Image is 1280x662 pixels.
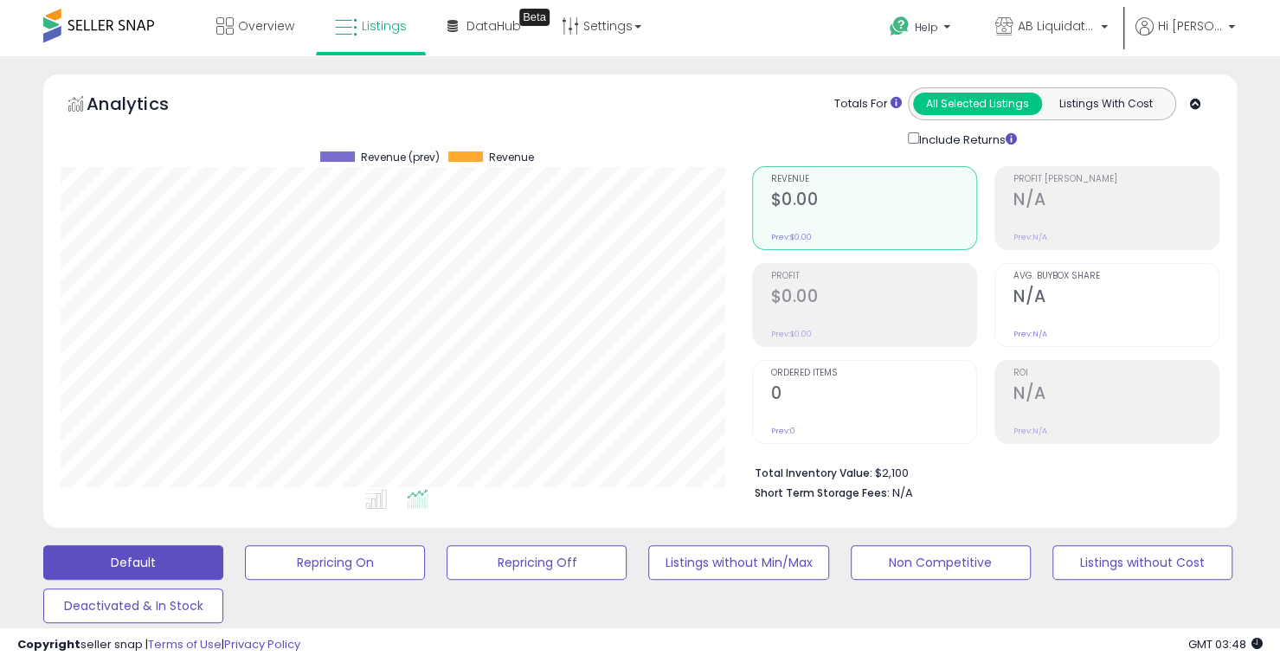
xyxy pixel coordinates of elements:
span: Revenue (prev) [361,151,440,164]
span: Profit [PERSON_NAME] [1013,175,1219,184]
button: Deactivated & In Stock [43,588,223,623]
button: Default [43,545,223,580]
small: Prev: N/A [1013,426,1047,436]
button: Listings With Cost [1041,93,1170,115]
span: N/A [892,485,913,501]
small: Prev: N/A [1013,329,1047,339]
button: All Selected Listings [913,93,1042,115]
button: Listings without Min/Max [648,545,828,580]
a: Hi [PERSON_NAME] [1135,17,1235,56]
h5: Analytics [87,92,203,120]
span: Listings [362,17,407,35]
a: Privacy Policy [224,636,300,652]
span: Hi [PERSON_NAME] [1158,17,1223,35]
h2: $0.00 [771,190,976,213]
b: Short Term Storage Fees: [755,485,890,500]
span: 2025-10-12 03:48 GMT [1188,636,1263,652]
a: Help [876,3,968,56]
button: Non Competitive [851,545,1031,580]
div: seller snap | | [17,637,300,653]
small: Prev: N/A [1013,232,1047,242]
a: Terms of Use [148,636,222,652]
h2: N/A [1013,286,1219,310]
i: Get Help [889,16,910,37]
h2: $0.00 [771,286,976,310]
button: Repricing Off [447,545,627,580]
span: Help [915,20,938,35]
strong: Copyright [17,636,80,652]
div: Totals For [834,96,902,112]
span: Ordered Items [771,369,976,378]
h2: N/A [1013,190,1219,213]
small: Prev: $0.00 [771,329,812,339]
b: Total Inventory Value: [755,466,872,480]
div: Include Returns [895,129,1038,149]
button: Repricing On [245,545,425,580]
span: Revenue [771,175,976,184]
span: Overview [238,17,294,35]
span: ROI [1013,369,1219,378]
small: Prev: $0.00 [771,232,812,242]
span: Revenue [489,151,534,164]
li: $2,100 [755,461,1206,482]
span: AB Liquidators Inc [1018,17,1096,35]
button: Listings without Cost [1052,545,1232,580]
span: DataHub [466,17,521,35]
h2: N/A [1013,383,1219,407]
h2: 0 [771,383,976,407]
div: Tooltip anchor [519,9,550,26]
small: Prev: 0 [771,426,795,436]
span: Avg. Buybox Share [1013,272,1219,281]
span: Profit [771,272,976,281]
